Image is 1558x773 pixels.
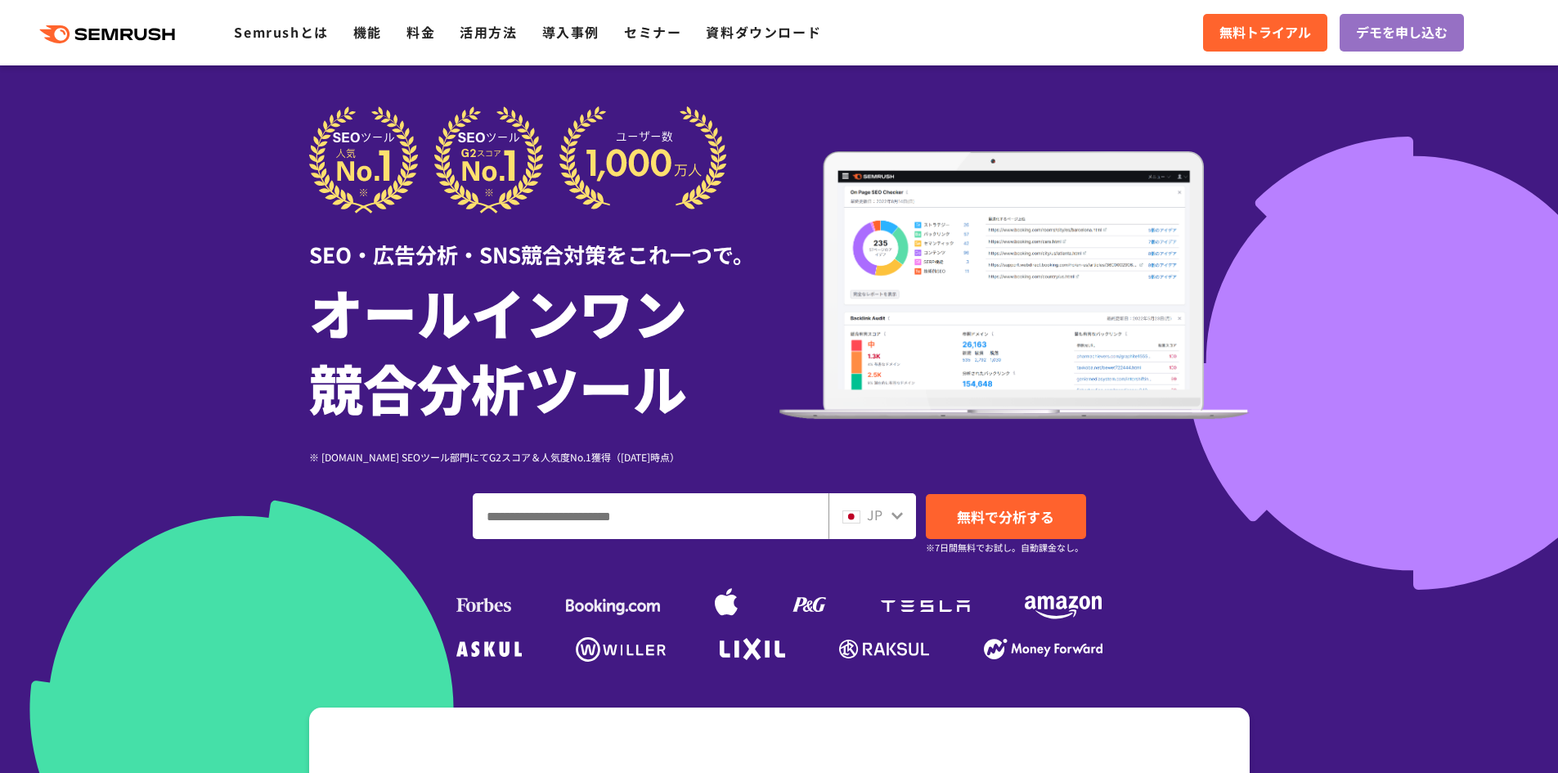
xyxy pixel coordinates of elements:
[353,22,382,42] a: 機能
[406,22,435,42] a: 料金
[624,22,681,42] a: セミナー
[309,213,779,270] div: SEO・広告分析・SNS競合対策をこれ一つで。
[309,274,779,425] h1: オールインワン 競合分析ツール
[957,506,1054,527] span: 無料で分析する
[867,505,882,524] span: JP
[234,22,328,42] a: Semrushとは
[474,494,828,538] input: ドメイン、キーワードまたはURLを入力してください
[1219,22,1311,43] span: 無料トライアル
[706,22,821,42] a: 資料ダウンロード
[1356,22,1448,43] span: デモを申し込む
[460,22,517,42] a: 活用方法
[926,494,1086,539] a: 無料で分析する
[926,540,1084,555] small: ※7日間無料でお試し。自動課金なし。
[542,22,599,42] a: 導入事例
[309,449,779,465] div: ※ [DOMAIN_NAME] SEOツール部門にてG2スコア＆人気度No.1獲得（[DATE]時点）
[1340,14,1464,52] a: デモを申し込む
[1203,14,1327,52] a: 無料トライアル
